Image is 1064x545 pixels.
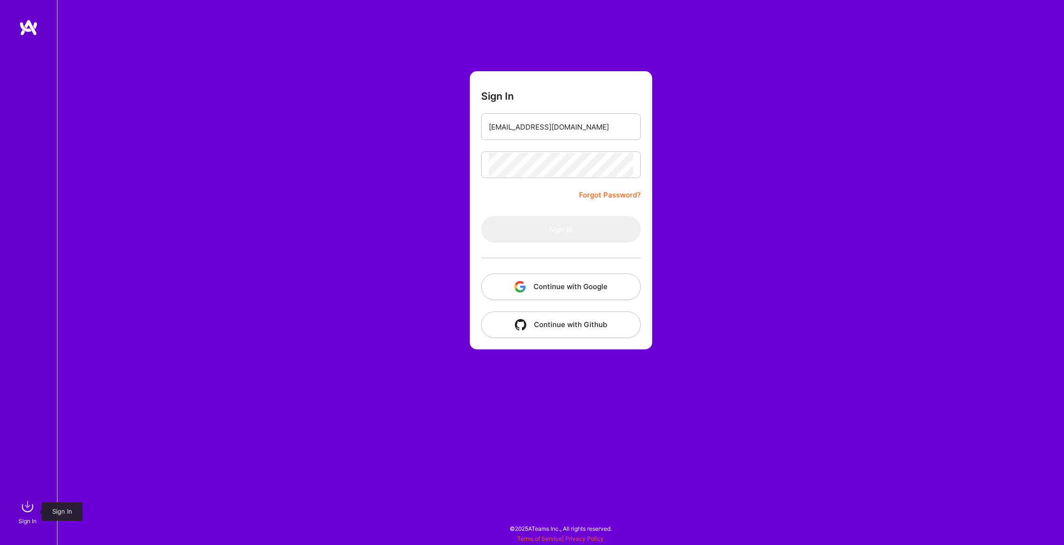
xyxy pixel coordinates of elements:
div: © 2025 ATeams Inc., All rights reserved. [57,517,1064,540]
a: Terms of Service [517,535,562,542]
button: Continue with Google [481,273,641,300]
input: Email... [489,115,633,139]
a: Privacy Policy [565,535,604,542]
img: sign in [18,497,37,516]
button: Continue with Github [481,311,641,338]
h3: Sign In [481,90,514,102]
a: sign inSign In [20,497,37,526]
button: Sign In [481,216,641,243]
img: icon [514,281,526,292]
img: icon [515,319,526,330]
img: logo [19,19,38,36]
span: | [517,535,604,542]
div: Sign In [19,516,37,526]
a: Forgot Password? [579,189,641,201]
